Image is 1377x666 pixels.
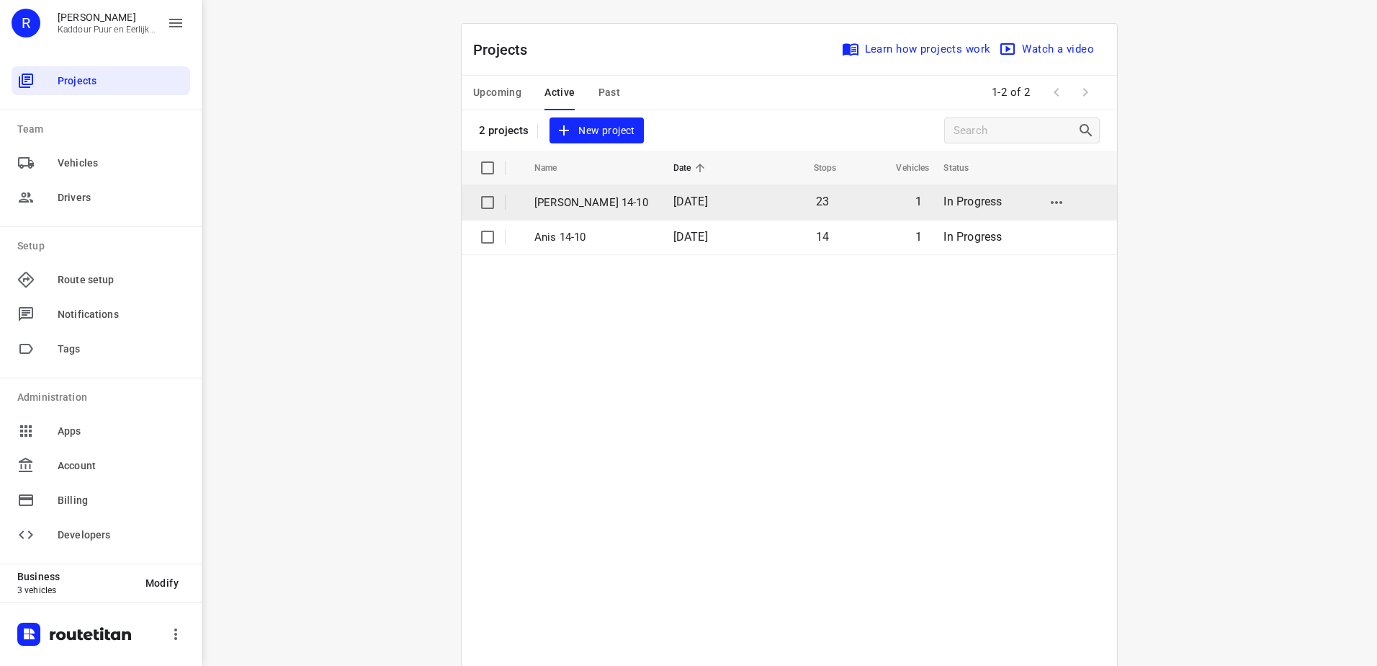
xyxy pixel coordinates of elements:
[134,570,190,596] button: Modify
[534,229,652,246] p: Anis 14-10
[473,84,521,102] span: Upcoming
[12,9,40,37] div: R
[473,39,539,61] p: Projects
[673,159,710,177] span: Date
[12,300,190,329] div: Notifications
[58,156,184,171] span: Vehicles
[943,230,1002,244] span: In Progress
[673,195,708,208] span: [DATE]
[12,148,190,177] div: Vehicles
[58,190,184,205] span: Drivers
[58,12,156,23] p: Rachid Kaddour
[550,117,643,144] button: New project
[986,77,1036,108] span: 1-2 of 2
[17,239,190,254] p: Setup
[17,585,134,595] p: 3 vehicles
[17,390,190,405] p: Administration
[12,417,190,445] div: Apps
[479,124,529,137] p: 2 projects
[58,493,184,508] span: Billing
[877,159,929,177] span: Vehicles
[1077,122,1099,139] div: Search
[58,74,184,89] span: Projects
[12,520,190,549] div: Developers
[145,577,179,589] span: Modify
[58,528,184,543] span: Developers
[598,84,621,102] span: Past
[58,272,184,288] span: Route setup
[558,122,634,140] span: New project
[12,334,190,363] div: Tags
[816,195,829,208] span: 23
[1042,78,1071,107] span: Previous Page
[534,195,652,211] p: [PERSON_NAME] 14-10
[12,486,190,515] div: Billing
[12,183,190,212] div: Drivers
[12,451,190,480] div: Account
[12,66,190,95] div: Projects
[58,307,184,322] span: Notifications
[915,230,922,244] span: 1
[544,84,575,102] span: Active
[1071,78,1100,107] span: Next Page
[795,159,837,177] span: Stops
[943,195,1002,208] span: In Progress
[58,424,184,439] span: Apps
[17,122,190,137] p: Team
[816,230,829,244] span: 14
[12,265,190,294] div: Route setup
[954,120,1077,142] input: Search projects
[58,25,156,35] p: Kaddour Puur en Eerlijk Vlees B.V.
[673,230,708,244] span: [DATE]
[58,342,184,357] span: Tags
[17,571,134,582] p: Business
[58,458,184,474] span: Account
[534,159,576,177] span: Name
[915,195,922,208] span: 1
[943,159,987,177] span: Status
